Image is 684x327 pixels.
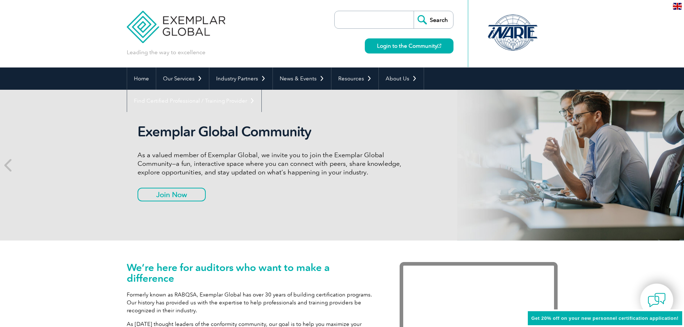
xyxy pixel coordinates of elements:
[379,67,424,90] a: About Us
[138,188,206,201] a: Join Now
[273,67,331,90] a: News & Events
[127,48,205,56] p: Leading the way to excellence
[127,90,261,112] a: Find Certified Professional / Training Provider
[414,11,453,28] input: Search
[127,262,378,284] h1: We’re here for auditors who want to make a difference
[673,3,682,10] img: en
[156,67,209,90] a: Our Services
[127,67,156,90] a: Home
[437,44,441,48] img: open_square.png
[648,291,666,309] img: contact-chat.png
[209,67,273,90] a: Industry Partners
[531,316,679,321] span: Get 20% off on your new personnel certification application!
[138,151,407,177] p: As a valued member of Exemplar Global, we invite you to join the Exemplar Global Community—a fun,...
[365,38,453,53] a: Login to the Community
[127,291,378,314] p: Formerly known as RABQSA, Exemplar Global has over 30 years of building certification programs. O...
[331,67,378,90] a: Resources
[138,123,407,140] h2: Exemplar Global Community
